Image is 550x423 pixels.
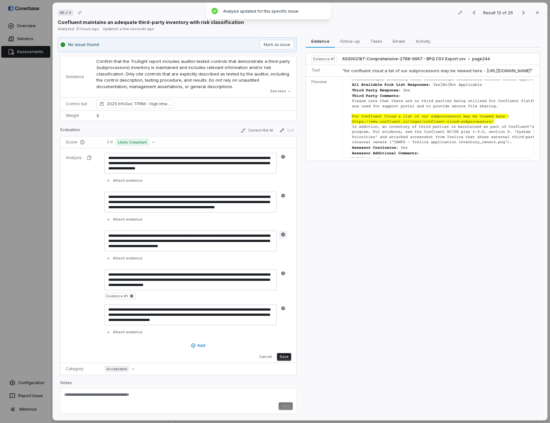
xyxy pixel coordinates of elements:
[104,326,144,338] button: Attach evidence
[104,253,144,264] button: Attach evidence
[308,37,332,45] span: Evidence
[103,27,154,31] span: Updated: a few seconds ago
[368,37,385,45] span: Tasks
[472,56,490,62] span: page 244
[96,113,99,118] span: 3
[413,37,433,45] span: Activity
[58,19,244,26] p: Confluent maintains an adequate third-party inventory with risk classification
[104,214,144,225] button: Attach evidence
[60,127,80,135] p: Evaluation
[106,293,128,299] span: Evidence # 1
[104,366,129,372] span: Acceptable
[468,9,481,17] button: Previous result
[96,58,291,90] p: Confirm that the TruSight report includes auditor-tested controls that demonstrate a third-party ...
[342,56,465,62] span: AS0002187-Comprehensive-2788-9967 - BPQ CSV Export.csv
[66,101,89,107] p: Control Set
[74,7,86,18] button: Copy link
[517,9,530,17] button: Next result
[66,366,97,372] p: Category
[337,37,362,45] span: Follow-up
[223,9,299,14] span: Analysis updated for this specific issue.
[66,74,89,79] p: Guidance
[66,155,82,160] p: Analysis
[104,175,144,187] button: Attach evidence
[483,9,514,16] p: Result 13 of 25
[60,10,71,15] span: # B.2.4
[342,68,532,73] span: “for confluent cloud a list of our subprocessors may be viewed here - [URL][DOMAIN_NAME]”
[58,27,99,31] span: Analyzed: 21 hours ago
[66,113,89,118] p: Weight
[68,41,99,48] p: No issue found
[257,353,274,361] button: Cancel
[390,37,408,45] span: Emails
[277,353,291,361] button: Save
[306,65,339,77] td: Text
[60,380,297,388] p: Notes
[306,77,339,161] td: Preview
[342,56,490,62] button: AS0002187-Comprehensive-2788-9967 - BPQ CSV Export.csvpage244
[313,56,335,62] span: Evidence # 1
[268,86,293,97] button: See less
[107,101,171,107] span: 2025 InfoSec TPRM - High Inherent Risk (TruSight Supported) Nth Party Management
[260,40,294,50] button: Mark as issue
[104,138,158,146] button: 1.0Likely Compliant
[104,341,291,350] button: Add
[238,127,276,134] button: Correct the AI
[115,138,149,146] span: Likely Compliant
[66,140,97,145] p: Score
